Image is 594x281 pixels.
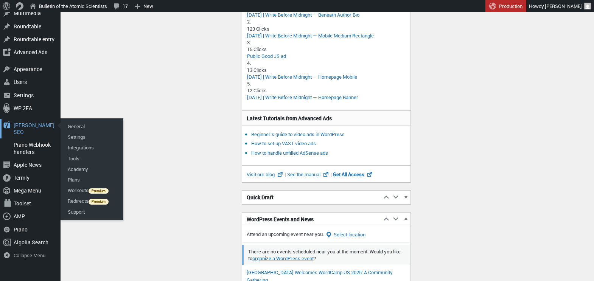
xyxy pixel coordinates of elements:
span: [PERSON_NAME] [545,3,582,9]
a: Get All Access [333,171,373,178]
a: [DATE] | Write Before Midnight — Beneath Author Bio [247,11,359,18]
div: 4. [247,59,406,66]
span: Quick Draft [247,194,274,201]
a: General [62,121,123,132]
a: Redirects [62,196,123,206]
a: Tools [62,153,123,164]
div: 12 Clicks [247,87,406,94]
div: 13 Clicks [247,67,406,73]
a: [DATE] | Write Before Midnight — Mobile Medium Rectangle [247,32,374,39]
li: There are no events scheduled near you at the moment. Would you like to ? [242,245,411,265]
div: 15 Clicks [247,46,406,53]
span: Attend an upcoming event near you. [247,231,324,238]
a: Visit our blog [247,171,287,178]
a: How to handle unfilled AdSense ads [251,149,328,156]
a: organize a WordPress event [252,255,314,262]
a: Workouts [62,185,123,196]
div: 123 Clicks [247,25,406,32]
a: Academy [62,164,123,174]
a: See the manual [287,171,333,178]
a: Support [62,206,123,217]
div: 2. [247,18,406,25]
a: Public Good JS ad [247,53,286,59]
div: 5. [247,80,406,87]
a: Plans [62,174,123,185]
h3: Latest Tutorials from Advanced Ads [247,115,406,122]
a: [DATE] | Write Before Midnight — Homepage Mobile [247,73,357,80]
button: Select location [325,231,365,239]
a: How to set up VAST video ads [251,140,316,147]
a: Integrations [62,142,123,153]
a: Settings [62,132,123,142]
a: [DATE] | Write Before Midnight — Homepage Banner [247,94,358,101]
span: Select location [334,231,365,238]
div: 3. [247,39,406,46]
a: Beginner’s guide to video ads in WordPress [251,131,345,138]
h2: WordPress Events and News [242,213,381,226]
